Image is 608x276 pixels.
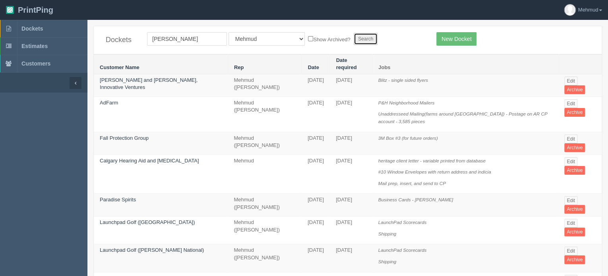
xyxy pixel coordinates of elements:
a: Fall Protection Group [100,135,149,141]
input: Customer Name [147,32,227,46]
a: Archive [564,85,585,94]
a: Edit [564,157,577,166]
i: heritage client letter - variable printed from database [378,158,486,163]
a: Edit [564,219,577,228]
td: [DATE] [330,132,372,154]
img: logo-3e63b451c926e2ac314895c53de4908e5d424f24456219fb08d385ab2e579770.png [6,6,14,14]
td: Mehmud ([PERSON_NAME]) [228,97,302,132]
a: Rep [234,64,244,70]
a: Archive [564,108,585,117]
td: Mehmud ([PERSON_NAME]) [228,216,302,244]
td: [DATE] [302,97,330,132]
i: Shipping [378,259,397,264]
a: Calgary Hearing Aid and [MEDICAL_DATA] [100,158,199,164]
th: Jobs [372,54,559,74]
a: Archive [564,255,585,264]
h4: Dockets [106,36,135,44]
td: [DATE] [330,97,372,132]
td: [DATE] [330,74,372,97]
a: Archive [564,228,585,236]
td: Mehmud ([PERSON_NAME]) [228,132,302,154]
td: [DATE] [302,154,330,194]
a: Archive [564,143,585,152]
td: [DATE] [302,194,330,216]
i: 3M Box #3 (for future orders) [378,135,438,141]
td: Mehmud [228,154,302,194]
td: [DATE] [302,216,330,244]
span: Estimates [21,43,48,49]
td: Mehmud ([PERSON_NAME]) [228,194,302,216]
a: AdFarm [100,100,118,106]
td: [DATE] [330,154,372,194]
a: [PERSON_NAME] and [PERSON_NAME], Innovative Ventures [100,77,198,91]
a: Archive [564,205,585,214]
td: Mehmud ([PERSON_NAME]) [228,244,302,272]
a: Archive [564,166,585,175]
img: avatar_default-7531ab5dedf162e01f1e0bb0964e6a185e93c5c22dfe317fb01d7f8cd2b1632c.jpg [564,4,575,15]
a: Launchpad Golf ([PERSON_NAME] National) [100,247,204,253]
i: Business Cards - [PERSON_NAME] [378,197,453,202]
a: Date [308,64,319,70]
td: [DATE] [330,194,372,216]
input: Search [354,33,378,45]
a: Edit [564,247,577,255]
a: Edit [564,135,577,143]
a: Edit [564,196,577,205]
a: Launchpad Golf ([GEOGRAPHIC_DATA]) [100,219,195,225]
td: [DATE] [302,244,330,272]
input: Show Archived? [308,36,313,41]
td: [DATE] [330,216,372,244]
span: Customers [21,60,50,67]
i: Shipping [378,231,397,236]
i: Mail prep, insert, and send to CP [378,181,446,186]
td: [DATE] [330,244,372,272]
a: New Docket [436,32,476,46]
a: Customer Name [100,64,139,70]
i: LaunchPad Scorecards [378,220,427,225]
label: Show Archived? [308,35,350,44]
td: [DATE] [302,74,330,97]
i: #10 Window Envelopes with return address and indicia [378,169,491,174]
i: P&H Neighborhood Mailers [378,100,435,105]
i: Unaddresseed Mailing(farms around [GEOGRAPHIC_DATA]) - Postage on AR CP account - 3,585 pieces [378,111,547,124]
a: Date required [336,57,356,71]
a: Paradise Spirits [100,197,136,203]
i: LaunchPad Scorecards [378,247,427,253]
i: Blitz - single sided flyers [378,77,428,83]
td: [DATE] [302,132,330,154]
a: Edit [564,77,577,85]
a: Edit [564,99,577,108]
td: Mehmud ([PERSON_NAME]) [228,74,302,97]
span: Dockets [21,25,43,32]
